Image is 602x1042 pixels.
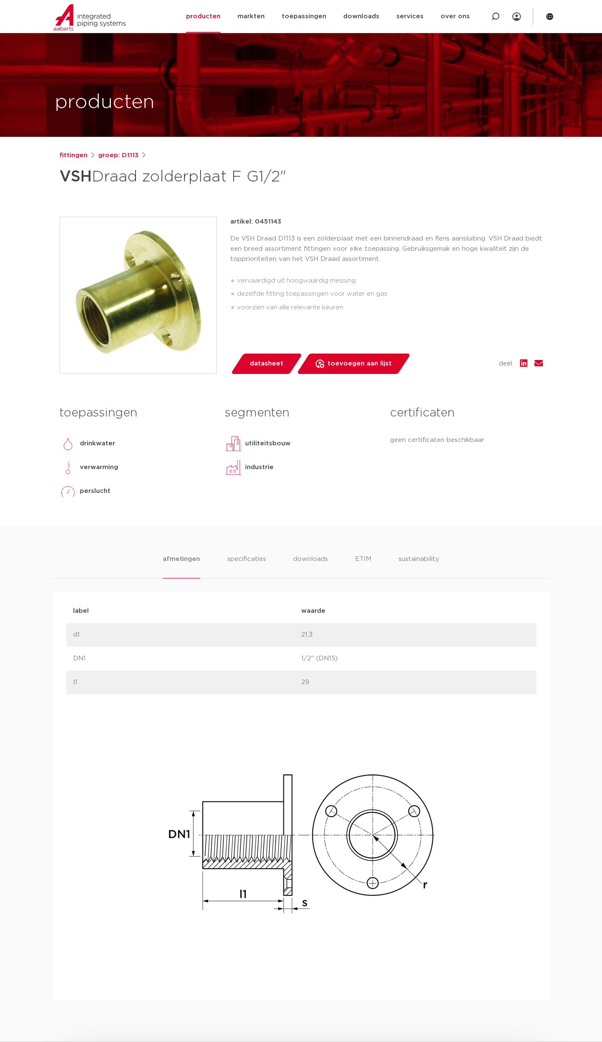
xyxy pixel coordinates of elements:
[55,89,155,116] h1: producten
[390,435,543,445] p: geen certificaten beschikbaar
[293,554,328,578] li: downloads
[225,459,242,476] img: industrie
[301,677,529,688] p: 29
[163,554,200,578] li: afmetingen
[59,164,379,190] h1: Draad zolderplaat F G1/2"
[59,459,76,476] img: verwarming
[237,274,543,288] li: vervaardigd uit hoogwaardig messing
[80,486,110,496] p: perslucht
[59,405,212,422] h3: toepassingen
[59,169,92,184] strong: VSH
[59,150,88,161] a: fittingen
[230,234,543,264] p: De VSH Draad D1113 is een zolderplaat met een binnendraad en flens aansluiting. VSH Draad biedt e...
[73,677,301,688] p: l1
[230,217,281,227] p: artikel: 0451143
[245,439,291,449] p: utiliteitsbouw
[237,287,543,301] li: dezelfde fitting toepassingen voor water en gas
[230,354,302,374] a: datasheet
[227,554,266,578] li: specificaties
[80,439,115,449] p: drinkwater
[73,630,301,640] p: d1
[399,554,439,578] li: sustainability
[390,405,543,422] h3: certificaten
[59,435,76,452] img: drinkwater
[301,630,529,640] p: 21,3
[355,554,371,578] li: ETIM
[225,435,242,452] img: utiliteitsbouw
[301,606,529,616] p: waarde
[301,654,529,664] p: 1/2" (DN15)
[245,462,274,473] p: industrie
[328,357,392,371] span: toevoegen aan lijst
[225,405,377,422] h3: segmenten
[165,708,437,980] img: drawing for product
[73,606,301,616] p: label
[512,7,521,26] div: my IPS
[250,357,283,371] span: datasheet
[80,462,118,473] p: verwarming
[59,483,76,500] img: perslucht
[98,150,138,161] a: groep: D1113
[73,654,301,664] p: DN1
[60,217,216,374] img: Product Image for VSH Draad zolderplaat F G1/2"
[499,359,513,369] span: deel:
[237,301,543,314] li: voorzien van alle relevante keuren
